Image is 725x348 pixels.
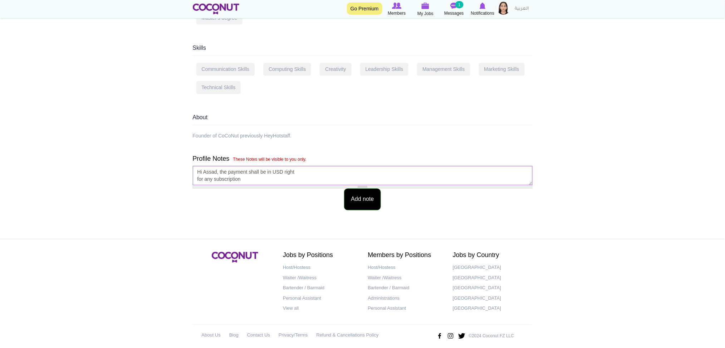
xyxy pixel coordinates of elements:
div: Marketing Skills [479,63,525,76]
a: Blog [229,330,239,341]
a: Privacy/Terms [279,330,308,341]
div: Leadership Skills [360,63,409,76]
span: Notifications [471,10,494,17]
h2: Jobs by Positions [283,252,357,259]
a: [GEOGRAPHIC_DATA] [453,263,527,273]
img: Coconut [212,252,258,263]
img: Facebook [436,330,444,342]
div: Skills [193,44,533,56]
img: Browse Members [392,3,401,9]
a: [GEOGRAPHIC_DATA] [453,273,527,284]
a: Go Premium [347,3,382,15]
div: Communication Skills [196,63,255,76]
a: Bartender / Barmaid [283,283,357,294]
div: Founder of CoCoNut previously HeyHotstaff. [193,132,292,140]
a: Host/Hostess [283,263,357,273]
p: ©2024 Coconut FZ LLC [469,333,514,339]
a: Host/Hostess [368,263,442,273]
h2: Jobs by Country [453,252,527,259]
img: Messages [451,3,458,9]
div: Creativity [320,63,351,76]
button: Add note [344,189,381,211]
a: Notifications Notifications [469,2,497,17]
a: Personal Assistant [283,294,357,304]
img: Home [193,4,240,14]
img: My Jobs [422,3,430,9]
a: About Us [202,330,221,341]
a: [GEOGRAPHIC_DATA] [453,283,527,294]
span: Messages [444,10,464,17]
small: 1 [455,1,463,8]
a: Browse Members Members [383,2,411,17]
span: My Jobs [417,10,433,17]
a: Waiter /Waitress [283,273,357,284]
div: Technical Skills [196,81,241,94]
img: Instagram [447,330,455,342]
a: Waiter /Waitress [368,273,442,284]
div: Computing Skills [263,63,311,76]
h2: Members by Positions [368,252,442,259]
a: العربية [511,2,533,16]
div: About [193,114,533,125]
a: Messages Messages 1 [440,2,469,17]
span: Members [388,10,406,17]
span: These Notes will be visible to you only. [230,157,307,162]
a: Contact Us [247,330,270,341]
h4: Profile Notes [193,156,533,163]
img: Notifications [480,3,486,9]
a: Personal Assistant [368,304,442,314]
a: [GEOGRAPHIC_DATA] [453,294,527,304]
a: My Jobs My Jobs [411,2,440,17]
img: Twitter [458,330,466,342]
a: [GEOGRAPHIC_DATA] [453,304,527,314]
a: Bartender / Barmaid [368,283,442,294]
a: View all [283,304,357,314]
a: Refund & Cancellations Policy [317,330,379,341]
div: Management Skills [417,63,470,76]
a: Administrations [368,294,442,304]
